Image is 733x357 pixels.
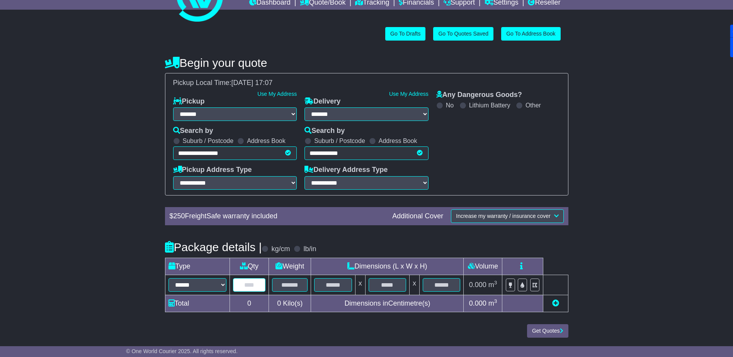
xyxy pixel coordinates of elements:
td: Qty [230,258,269,275]
label: Pickup Address Type [173,166,252,174]
td: Kilo(s) [269,295,311,312]
label: Address Book [247,137,286,144]
span: 0.000 [469,299,486,307]
label: kg/cm [271,245,290,253]
span: 0 [277,299,281,307]
td: Volume [464,258,502,275]
a: Use My Address [257,91,297,97]
td: Total [165,295,230,312]
span: 250 [173,212,185,220]
h4: Package details | [165,241,262,253]
a: Go To Address Book [501,27,560,41]
div: Additional Cover [388,212,447,221]
label: Pickup [173,97,205,106]
a: Go To Quotes Saved [433,27,493,41]
h4: Begin your quote [165,56,568,69]
div: Pickup Local Time: [169,79,564,87]
label: Address Book [379,137,417,144]
a: Go To Drafts [385,27,425,41]
label: No [446,102,454,109]
div: $ FreightSafe warranty included [166,212,389,221]
td: Dimensions in Centimetre(s) [311,295,464,312]
td: Weight [269,258,311,275]
span: 0.000 [469,281,486,289]
td: x [410,275,420,295]
a: Use My Address [389,91,429,97]
td: x [355,275,365,295]
button: Increase my warranty / insurance cover [451,209,563,223]
td: Dimensions (L x W x H) [311,258,464,275]
sup: 3 [494,280,497,286]
label: Search by [304,127,345,135]
span: m [488,281,497,289]
td: 0 [230,295,269,312]
label: Lithium Battery [469,102,510,109]
label: lb/in [303,245,316,253]
label: Other [526,102,541,109]
label: Suburb / Postcode [314,137,365,144]
label: Delivery Address Type [304,166,388,174]
span: © One World Courier 2025. All rights reserved. [126,348,238,354]
span: m [488,299,497,307]
a: Add new item [552,299,559,307]
button: Get Quotes [527,324,568,338]
span: Increase my warranty / insurance cover [456,213,550,219]
sup: 3 [494,298,497,304]
label: Delivery [304,97,340,106]
label: Suburb / Postcode [183,137,234,144]
label: Any Dangerous Goods? [436,91,522,99]
td: Type [165,258,230,275]
span: [DATE] 17:07 [231,79,273,87]
label: Search by [173,127,213,135]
